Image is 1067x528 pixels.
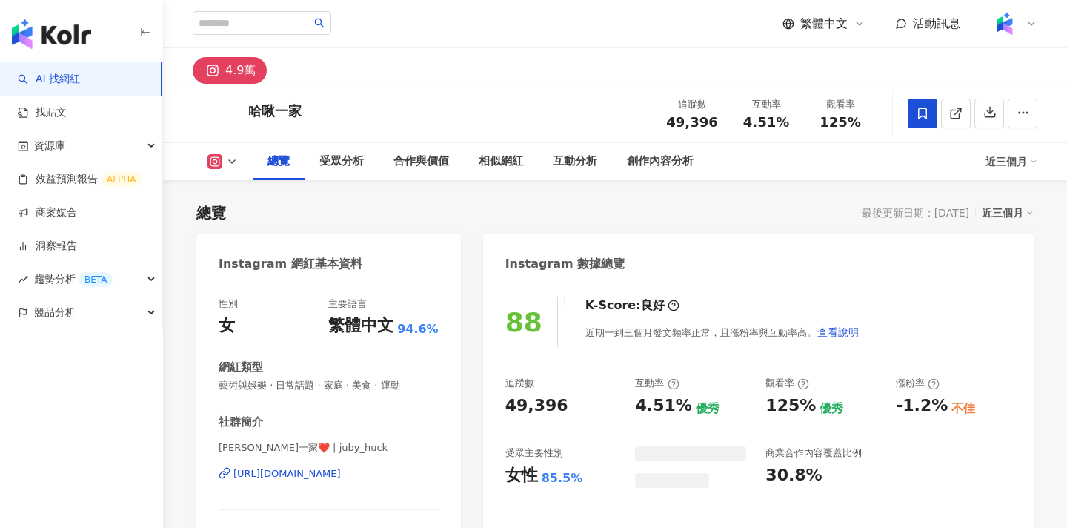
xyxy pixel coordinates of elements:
div: 4.51% [635,395,691,418]
div: 觀看率 [765,377,809,390]
a: searchAI 找網紅 [18,72,80,87]
div: 網紅類型 [219,360,263,375]
div: 合作與價值 [393,153,449,171]
div: 觀看率 [812,97,868,112]
a: 商案媒合 [18,205,77,220]
div: 近三個月 [985,150,1037,174]
div: 互動率 [738,97,794,112]
div: 女性 [505,464,538,487]
img: KOL Avatar [193,91,237,136]
div: [URL][DOMAIN_NAME] [233,467,341,481]
div: 女 [219,314,235,337]
div: 85.5% [542,470,583,486]
span: 趨勢分析 [34,263,113,296]
div: 哈啾一家 [248,102,302,120]
div: 88 [505,307,542,337]
button: 查看說明 [817,317,860,347]
div: 創作內容分析 [627,153,694,171]
div: 近三個月 [982,203,1034,222]
div: 優秀 [820,400,843,417]
span: 活動訊息 [913,16,960,30]
div: 漲粉率 [896,377,940,390]
span: 資源庫 [34,129,65,162]
span: 查看說明 [817,326,859,338]
div: Instagram 網紅基本資料 [219,256,362,272]
div: 互動率 [635,377,679,390]
div: 優秀 [696,400,719,417]
img: logo [12,19,91,49]
span: 49,396 [666,114,717,130]
div: 社群簡介 [219,415,263,430]
div: 最後更新日期：[DATE] [862,207,969,219]
div: 4.9萬 [225,60,256,81]
div: K-Score : [585,297,679,314]
div: 追蹤數 [664,97,720,112]
img: Kolr%20app%20icon%20%281%29.png [991,10,1019,38]
a: 找貼文 [18,105,67,120]
div: 受眾分析 [319,153,364,171]
a: [URL][DOMAIN_NAME] [219,467,439,481]
span: 繁體中文 [800,16,848,32]
div: 受眾主要性別 [505,446,563,460]
div: 總覽 [267,153,290,171]
div: 125% [765,395,816,418]
div: 性別 [219,297,238,311]
span: [PERSON_NAME]一家❤️ | juby_huck [219,441,439,455]
div: 不佳 [951,400,975,417]
span: search [314,18,325,28]
div: 主要語言 [328,297,367,311]
span: 藝術與娛樂 · 日常話題 · 家庭 · 美食 · 運動 [219,379,439,392]
div: 49,396 [505,395,568,418]
span: 94.6% [397,321,439,337]
div: 近期一到三個月發文頻率正常，且漲粉率與互動率高。 [585,317,860,347]
div: 追蹤數 [505,377,534,390]
div: 互動分析 [553,153,597,171]
span: 125% [820,115,861,130]
div: 繁體中文 [328,314,393,337]
a: 效益預測報告ALPHA [18,172,142,187]
div: 商業合作內容覆蓋比例 [765,446,862,460]
span: rise [18,274,28,285]
button: 4.9萬 [193,57,267,84]
div: BETA [79,272,113,287]
div: 良好 [641,297,665,314]
a: 洞察報告 [18,239,77,254]
div: -1.2% [896,395,948,418]
span: 4.51% [743,115,789,130]
div: 總覽 [196,202,226,223]
span: 競品分析 [34,296,76,329]
div: Instagram 數據總覽 [505,256,625,272]
div: 相似網紅 [479,153,523,171]
div: 30.8% [765,464,822,487]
